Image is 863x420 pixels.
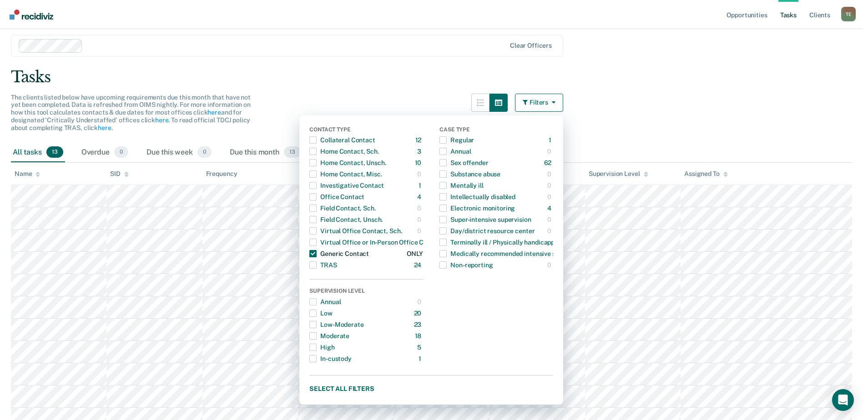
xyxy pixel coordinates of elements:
div: TRAS [309,258,337,272]
div: 20 [414,306,424,320]
div: Super-intensive supervision [439,212,531,227]
div: 0 [547,178,553,193]
div: Non-reporting [439,258,493,272]
div: 18 [415,329,424,343]
div: All tasks13 [11,143,65,163]
span: 13 [46,146,63,158]
div: Case Type [439,126,553,135]
div: Overdue0 [80,143,130,163]
div: 23 [414,317,424,332]
div: Supervision Level [589,170,648,178]
div: Annual [309,295,341,309]
div: Clear officers [510,42,552,50]
div: 1 [419,351,423,366]
div: Office Contact [309,190,364,204]
div: Home Contact, Sch. [309,144,379,159]
div: 4 [417,190,423,204]
div: Frequency [206,170,237,178]
div: 1 [419,178,423,193]
div: Medically recommended intensive supervision [439,246,585,261]
div: Field Contact, Sch. [309,201,375,215]
div: High [309,340,334,355]
div: Moderate [309,329,349,343]
div: 1 [549,133,553,147]
div: 0 [417,167,423,181]
div: Virtual Office Contact, Sch. [309,224,402,238]
button: Profile dropdown button [841,7,856,21]
div: Contact Type [309,126,423,135]
div: 0 [547,144,553,159]
div: 0 [547,167,553,181]
div: Electronic monitoring [439,201,515,215]
div: Sex offender [439,155,488,170]
div: 0 [547,190,553,204]
div: Virtual Office or In-Person Office Contact [309,235,443,250]
div: Low-Moderate [309,317,363,332]
div: 62 [544,155,554,170]
div: Tasks [11,68,852,86]
div: Terminally ill / Physically handicapped [439,235,562,250]
div: 0 [417,201,423,215]
div: Low [309,306,333,320]
div: 3 [417,144,423,159]
div: ONLY [407,246,423,261]
span: 13 [284,146,301,158]
div: Intellectually disabled [439,190,515,204]
div: Collateral Contact [309,133,375,147]
div: Annual [439,144,471,159]
button: Select all filters [309,383,553,394]
div: In-custody [309,351,352,366]
div: Generic Contact [309,246,369,261]
div: 0 [547,224,553,238]
div: 0 [417,212,423,227]
div: SID [110,170,129,178]
div: 4 [547,201,553,215]
div: 24 [414,258,424,272]
div: Home Contact, Misc. [309,167,382,181]
div: Name [15,170,40,178]
div: Regular [439,133,474,147]
div: Open Intercom Messenger [832,389,854,411]
a: here [98,124,111,131]
div: Home Contact, Unsch. [309,155,386,170]
a: here [207,109,221,116]
div: 0 [417,224,423,238]
span: 0 [114,146,128,158]
div: 12 [415,133,424,147]
div: 0 [547,212,553,227]
div: Day/district resource center [439,224,535,238]
div: Assigned To [684,170,727,178]
span: The clients listed below have upcoming requirements due this month that have not yet been complet... [11,94,251,131]
img: Recidiviz [10,10,53,20]
button: Filters [515,94,563,112]
a: here [155,116,168,124]
div: 10 [415,155,424,170]
div: 0 [417,295,423,309]
div: Due this week0 [145,143,213,163]
div: 5 [417,340,423,355]
span: 0 [197,146,212,158]
div: Substance abuse [439,167,500,181]
div: Investigative Contact [309,178,384,193]
div: 0 [547,258,553,272]
div: Due this month13 [228,143,303,163]
div: Field Contact, Unsch. [309,212,383,227]
div: T E [841,7,856,21]
div: Supervision Level [309,288,423,296]
div: Mentally ill [439,178,483,193]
